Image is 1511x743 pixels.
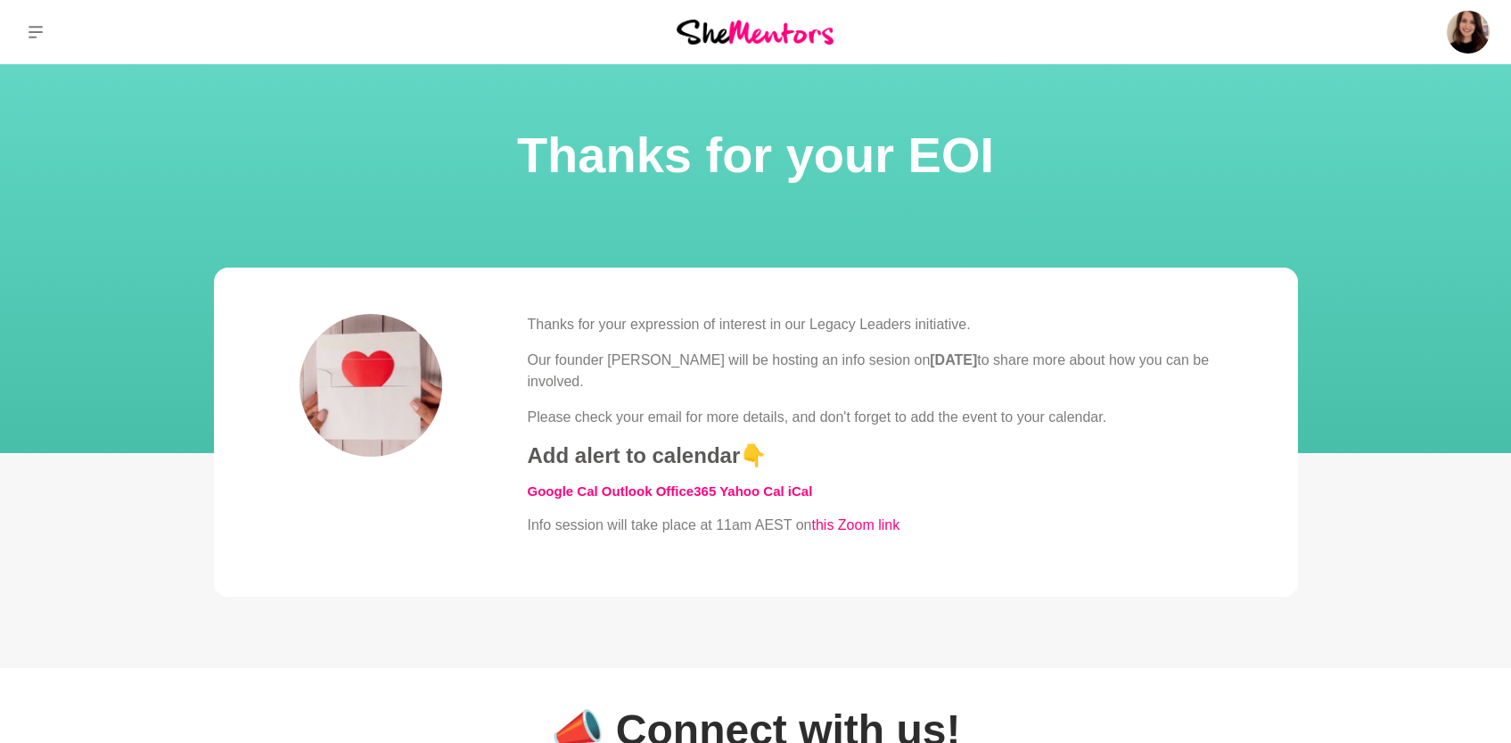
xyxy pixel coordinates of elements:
[788,483,813,499] a: iCal
[21,121,1490,189] h1: Thanks for your EOI
[528,483,598,499] a: Google Cal
[528,314,1212,335] p: Thanks for your expression of interest in our Legacy Leaders initiative.
[528,515,1212,536] p: Info session will take place at 11am AEST on
[528,350,1212,392] p: Our founder [PERSON_NAME] will be hosting an info sesion on to share more about how you can be in...
[528,483,1212,500] h5: ​
[930,352,977,367] strong: [DATE]
[812,517,900,532] a: this Zoom link
[528,442,1212,469] h4: Add alert to calendar👇
[656,483,717,499] a: Office365
[719,483,784,499] a: Yahoo Cal
[528,407,1212,428] p: Please check your email for more details, and don't forget to add the event to your calendar.
[677,20,834,44] img: She Mentors Logo
[1447,11,1490,54] img: Ali Adey
[602,483,653,499] a: Outlook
